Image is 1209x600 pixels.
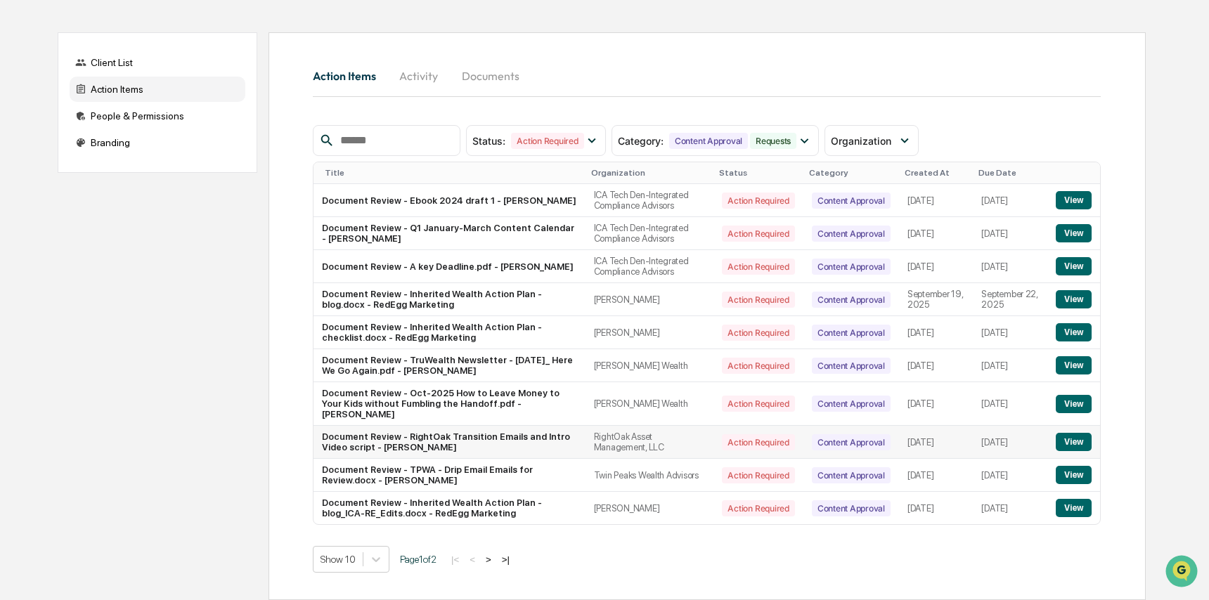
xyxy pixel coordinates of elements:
span: Pylon [140,238,170,249]
span: Attestations [116,177,174,191]
div: Content Approval [812,396,891,412]
div: Content Approval [812,467,891,483]
td: [DATE] [899,382,973,426]
div: Branding [70,130,245,155]
div: Action Required [722,259,794,275]
p: How can we help? [14,30,256,52]
td: [PERSON_NAME] [586,316,714,349]
div: Content Approval [812,226,891,242]
div: Action Required [722,500,794,516]
td: [PERSON_NAME] Wealth [586,382,714,426]
div: Category [809,168,893,178]
div: Content Approval [812,259,891,275]
div: Start new chat [48,107,231,122]
div: Due Date [978,168,1042,178]
div: 🗄️ [102,178,113,190]
div: Content Approval [812,434,891,450]
td: [DATE] [899,184,973,217]
div: Client List [70,50,245,75]
td: [DATE] [899,217,973,250]
div: Status [719,168,797,178]
button: > [481,554,496,566]
div: Requests [750,133,796,149]
button: >| [498,554,514,566]
td: RightOak Asset Management, LLC [586,426,714,459]
td: Document Review - Inherited Wealth Action Plan - checklist.docx - RedEgg Marketing [313,316,586,349]
span: Data Lookup [28,204,89,218]
button: View [1056,499,1092,517]
button: View [1056,257,1092,275]
td: Twin Peaks Wealth Advisors [586,459,714,492]
div: Action Required [722,434,794,450]
button: View [1056,356,1092,374]
td: Document Review - TruWealth Newsletter - [DATE]_ Here We Go Again.pdf - [PERSON_NAME] [313,349,586,382]
td: [DATE] [899,426,973,459]
td: Document Review - Oct-2025 How to Leave Money to Your Kids without Fumbling the Handoff.pdf - [PE... [313,382,586,426]
td: Document Review - A key Deadline.pdf - [PERSON_NAME] [313,250,586,283]
div: Action Required [722,226,794,242]
div: Created At [905,168,967,178]
div: Action Required [722,193,794,209]
td: [DATE] [973,217,1047,250]
td: [DATE] [973,349,1047,382]
td: [DATE] [899,349,973,382]
div: Action Required [511,133,583,149]
iframe: Open customer support [1164,554,1202,592]
td: [DATE] [973,184,1047,217]
td: [DATE] [973,459,1047,492]
img: 1746055101610-c473b297-6a78-478c-a979-82029cc54cd1 [14,107,39,133]
td: Document Review - Inherited Wealth Action Plan - blog_ICA-RE_Edits.docx - RedEgg Marketing [313,492,586,524]
td: Document Review - RightOak Transition Emails and Intro Video script - [PERSON_NAME] [313,426,586,459]
td: ICA Tech Den-Integrated Compliance Advisors [586,184,714,217]
div: 🖐️ [14,178,25,190]
button: View [1056,466,1092,484]
div: Action Required [722,358,794,374]
span: Category : [618,135,664,147]
div: 🔎 [14,205,25,216]
div: Title [325,168,580,178]
button: Documents [451,59,531,93]
td: [DATE] [899,492,973,524]
div: Action Items [70,77,245,102]
div: Content Approval [812,193,891,209]
div: Action Required [722,325,794,341]
button: View [1056,323,1092,341]
td: Document Review - Q1 January-March Content Calendar - [PERSON_NAME] [313,217,586,250]
div: Content Approval [812,500,891,516]
td: September 22, 2025 [973,283,1047,316]
td: ICA Tech Den-Integrated Compliance Advisors [586,217,714,250]
span: Page 1 of 2 [400,554,437,565]
td: [PERSON_NAME] [586,283,714,316]
div: Action Required [722,396,794,412]
span: Status : [472,135,505,147]
td: [DATE] [973,316,1047,349]
button: < [465,554,479,566]
div: Content Approval [812,325,891,341]
div: Action Required [722,292,794,308]
div: Content Approval [669,133,748,149]
td: [DATE] [899,316,973,349]
button: |< [447,554,463,566]
td: Document Review - Inherited Wealth Action Plan - blog.docx - RedEgg Marketing [313,283,586,316]
button: Start new chat [239,112,256,129]
td: [DATE] [973,250,1047,283]
td: Document Review - TPWA - Drip Email Emails for Review.docx - [PERSON_NAME] [313,459,586,492]
div: Organization [591,168,709,178]
div: We're available if you need us! [48,122,178,133]
button: Activity [387,59,451,93]
td: ICA Tech Den-Integrated Compliance Advisors [586,250,714,283]
td: [DATE] [899,459,973,492]
div: Content Approval [812,358,891,374]
td: [DATE] [899,250,973,283]
div: People & Permissions [70,103,245,129]
div: activity tabs [313,59,1101,93]
td: [PERSON_NAME] [586,492,714,524]
a: 🗄️Attestations [96,171,180,197]
a: Powered byPylon [99,237,170,249]
a: 🔎Data Lookup [8,198,94,223]
td: Document Review - Ebook 2024 draft 1 - [PERSON_NAME] [313,184,586,217]
td: [DATE] [973,382,1047,426]
button: View [1056,191,1092,209]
